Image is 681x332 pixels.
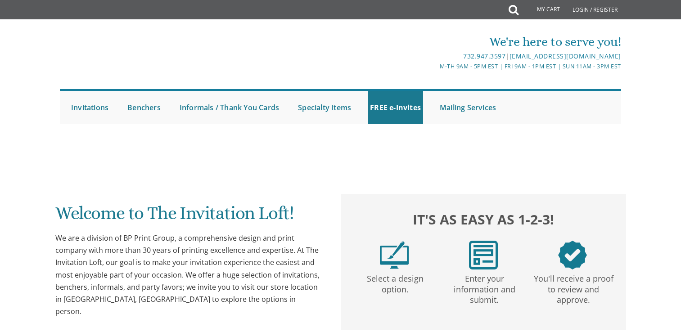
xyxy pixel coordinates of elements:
[125,91,163,124] a: Benchers
[69,91,111,124] a: Invitations
[248,62,621,71] div: M-Th 9am - 5pm EST | Fri 9am - 1pm EST | Sun 11am - 3pm EST
[518,1,566,19] a: My Cart
[531,269,616,305] p: You'll receive a proof to review and approve.
[463,52,505,60] a: 732.947.3597
[437,91,498,124] a: Mailing Services
[248,33,621,51] div: We're here to serve you!
[558,241,587,269] img: step3.png
[296,91,353,124] a: Specialty Items
[368,91,423,124] a: FREE e-Invites
[510,52,621,60] a: [EMAIL_ADDRESS][DOMAIN_NAME]
[55,232,323,318] div: We are a division of BP Print Group, a comprehensive design and print company with more than 30 y...
[248,51,621,62] div: |
[442,269,527,305] p: Enter your information and submit.
[352,269,438,295] p: Select a design option.
[350,209,617,229] h2: It's as easy as 1-2-3!
[177,91,281,124] a: Informals / Thank You Cards
[380,241,409,269] img: step1.png
[55,203,323,230] h1: Welcome to The Invitation Loft!
[469,241,498,269] img: step2.png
